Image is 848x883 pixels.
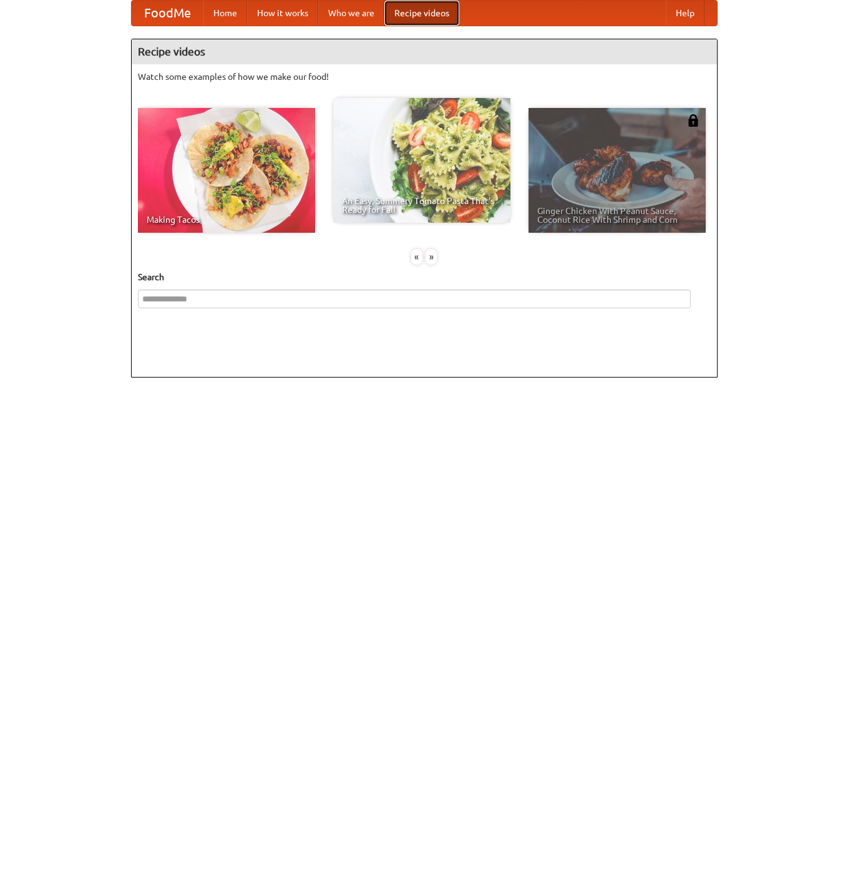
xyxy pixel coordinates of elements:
h5: Search [138,271,711,283]
img: 483408.png [687,114,699,127]
a: Help [666,1,704,26]
p: Watch some examples of how we make our food! [138,71,711,83]
a: Making Tacos [138,108,315,233]
a: Recipe videos [384,1,459,26]
div: » [426,249,437,265]
h4: Recipe videos [132,39,717,64]
span: Making Tacos [147,215,306,224]
span: An Easy, Summery Tomato Pasta That's Ready for Fall [342,197,502,214]
a: Who we are [318,1,384,26]
div: « [411,249,422,265]
a: An Easy, Summery Tomato Pasta That's Ready for Fall [333,98,510,223]
a: How it works [247,1,318,26]
a: Home [203,1,247,26]
a: FoodMe [132,1,203,26]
